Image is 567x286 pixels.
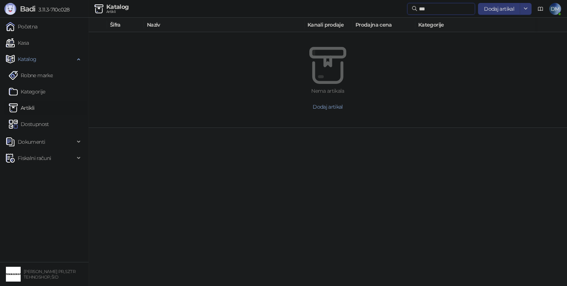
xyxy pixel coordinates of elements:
span: Kategorije [418,21,566,29]
th: Kanali prodaje [305,18,353,32]
img: Logo [4,3,16,15]
small: [PERSON_NAME] PR, SZTR TEHNOSHOP, ŠID [24,269,75,280]
span: DM [549,3,561,15]
span: Dokumenti [18,135,45,149]
th: Naziv [144,18,305,32]
a: Kasa [6,35,29,50]
button: Dodaj artikal [106,101,549,113]
div: Nema artikala [106,87,549,95]
div: Katalog [106,4,129,10]
a: Robne marke [9,68,53,83]
span: 3.11.3-710c028 [35,6,69,13]
a: Početna [6,19,38,34]
img: 64x64-companyLogo-68805acf-9e22-4a20-bcb3-9756868d3d19.jpeg [6,267,21,282]
th: Šifra [107,18,144,32]
a: Dostupnost [9,117,49,132]
a: Dokumentacija [535,3,546,15]
span: Dodaj artikal [313,103,343,110]
span: Fiskalni računi [18,151,51,166]
a: Kategorije [9,84,45,99]
img: Artikli [94,4,103,13]
span: Badi [20,4,35,13]
span: Katalog [18,52,37,67]
div: Artikli [106,10,129,14]
a: ArtikliArtikli [9,101,35,115]
button: Dodaj artikal [478,3,520,15]
th: Prodajna cena [353,18,415,32]
span: Dodaj artikal [484,6,514,12]
img: Artikli [9,103,18,112]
